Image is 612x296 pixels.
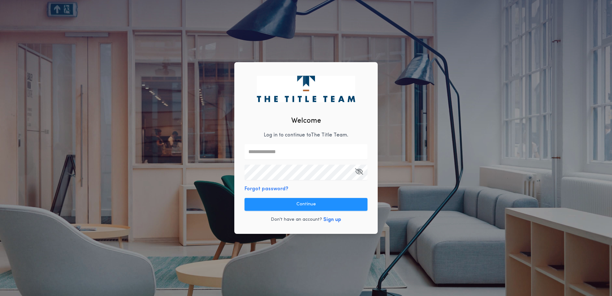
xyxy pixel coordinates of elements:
[245,185,288,193] button: Forgot password?
[291,116,321,126] h2: Welcome
[264,131,348,139] p: Log in to continue to The Title Team .
[271,217,322,223] p: Don't have an account?
[257,76,355,102] img: logo
[245,198,367,211] button: Continue
[323,216,341,224] button: Sign up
